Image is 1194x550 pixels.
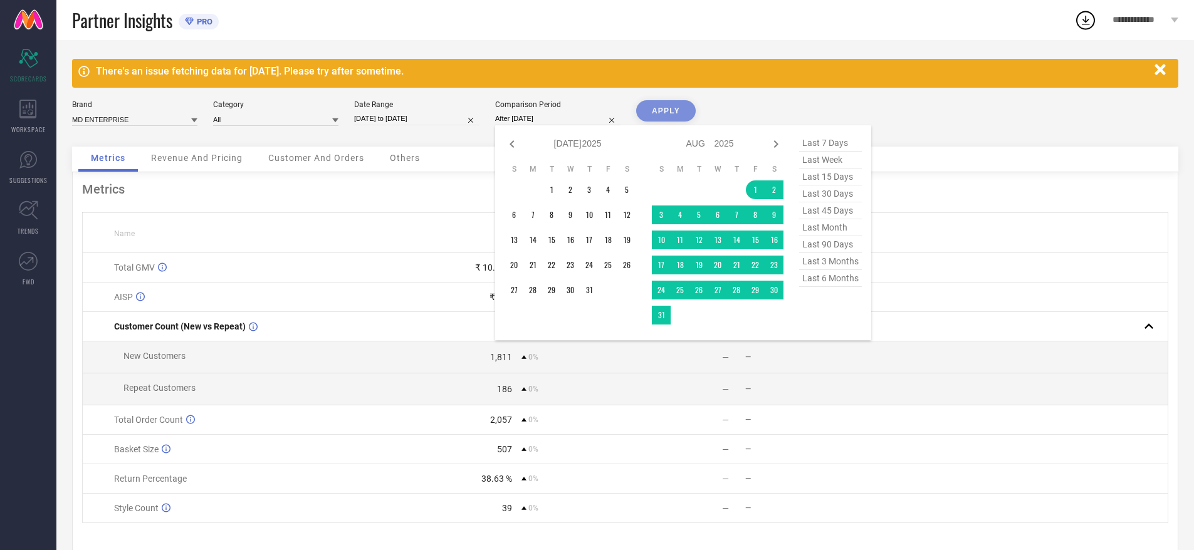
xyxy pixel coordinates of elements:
td: Thu Jul 03 2025 [580,180,599,199]
td: Sat Aug 02 2025 [765,180,783,199]
td: Sat Aug 09 2025 [765,205,783,224]
td: Tue Jul 15 2025 [542,231,561,249]
td: Fri Aug 01 2025 [746,180,765,199]
div: Open download list [1074,9,1097,31]
span: 0% [528,415,538,424]
th: Saturday [765,164,783,174]
div: There's an issue fetching data for [DATE]. Please try after sometime. [96,65,1148,77]
td: Fri Jul 25 2025 [599,256,617,274]
span: Others [390,153,420,163]
td: Mon Jul 21 2025 [523,256,542,274]
div: 1,811 [490,352,512,362]
div: 507 [497,444,512,454]
span: Revenue And Pricing [151,153,243,163]
div: Previous month [505,137,520,152]
td: Mon Aug 11 2025 [671,231,689,249]
th: Wednesday [561,164,580,174]
td: Tue Aug 05 2025 [689,205,708,224]
td: Sat Jul 19 2025 [617,231,636,249]
input: Select date range [354,112,479,125]
th: Monday [671,164,689,174]
td: Sat Aug 23 2025 [765,256,783,274]
div: Category [213,100,338,109]
td: Sun Aug 03 2025 [652,205,671,224]
span: Total GMV [114,262,155,272]
td: Thu Aug 21 2025 [727,256,746,274]
td: Tue Aug 19 2025 [689,256,708,274]
td: Sat Jul 05 2025 [617,180,636,199]
span: WORKSPACE [11,125,46,134]
div: Brand [72,100,197,109]
td: Fri Jul 18 2025 [599,231,617,249]
div: — [722,384,729,394]
div: ₹ 483 [490,292,512,302]
div: — [722,503,729,513]
td: Sat Aug 30 2025 [765,281,783,299]
td: Tue Aug 12 2025 [689,231,708,249]
span: Repeat Customers [123,383,196,393]
span: TRENDS [18,226,39,236]
div: Date Range [354,100,479,109]
td: Thu Jul 10 2025 [580,205,599,224]
td: Wed Aug 13 2025 [708,231,727,249]
span: 0% [528,385,538,393]
td: Mon Aug 04 2025 [671,205,689,224]
span: last week [799,152,862,169]
td: Tue Jul 08 2025 [542,205,561,224]
th: Monday [523,164,542,174]
span: last 7 days [799,135,862,152]
span: Basket Size [114,444,159,454]
input: Select comparison period [495,112,621,125]
td: Sun Jul 20 2025 [505,256,523,274]
td: Thu Aug 14 2025 [727,231,746,249]
th: Tuesday [689,164,708,174]
th: Thursday [580,164,599,174]
div: 186 [497,384,512,394]
span: Name [114,229,135,238]
span: Metrics [91,153,125,163]
td: Wed Aug 20 2025 [708,256,727,274]
span: last 3 months [799,253,862,270]
td: Sun Jul 13 2025 [505,231,523,249]
span: SCORECARDS [10,74,47,83]
span: PRO [194,17,212,26]
td: Tue Jul 01 2025 [542,180,561,199]
td: Sun Jul 06 2025 [505,205,523,224]
td: Wed Jul 09 2025 [561,205,580,224]
span: — [745,415,751,424]
span: last month [799,219,862,236]
td: Tue Jul 22 2025 [542,256,561,274]
th: Tuesday [542,164,561,174]
td: Thu Aug 28 2025 [727,281,746,299]
span: — [745,385,751,393]
td: Fri Aug 29 2025 [746,281,765,299]
div: Next month [768,137,783,152]
td: Wed Jul 02 2025 [561,180,580,199]
div: — [722,444,729,454]
span: 0% [528,474,538,483]
span: Customer And Orders [268,153,364,163]
span: Partner Insights [72,8,172,33]
span: Style Count [114,503,159,513]
td: Fri Jul 11 2025 [599,205,617,224]
span: — [745,474,751,483]
span: last 15 days [799,169,862,185]
td: Sat Jul 12 2025 [617,205,636,224]
span: last 30 days [799,185,862,202]
th: Sunday [652,164,671,174]
td: Fri Aug 22 2025 [746,256,765,274]
td: Sun Aug 10 2025 [652,231,671,249]
span: SUGGESTIONS [9,175,48,185]
span: — [745,353,751,361]
td: Fri Aug 08 2025 [746,205,765,224]
div: — [722,474,729,484]
td: Thu Jul 31 2025 [580,281,599,299]
span: last 45 days [799,202,862,219]
th: Wednesday [708,164,727,174]
td: Wed Aug 06 2025 [708,205,727,224]
span: AISP [114,292,133,302]
td: Sun Aug 24 2025 [652,281,671,299]
td: Sun Jul 27 2025 [505,281,523,299]
div: ₹ 10.43 L [475,262,512,272]
span: — [745,504,751,512]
